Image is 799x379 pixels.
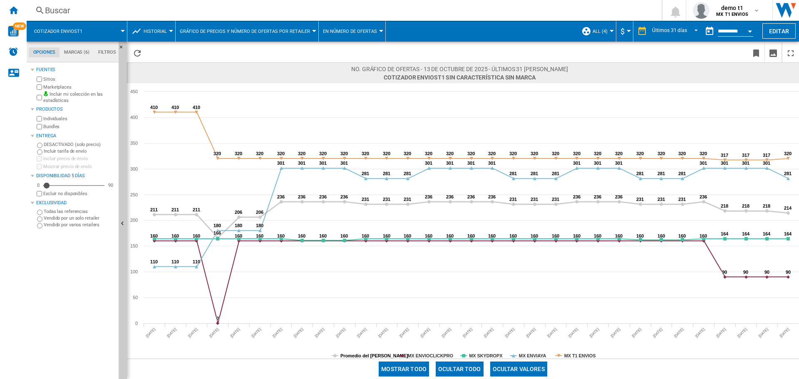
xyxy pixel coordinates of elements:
[314,327,325,338] tspan: [DATE]
[37,116,42,121] input: Individuales
[509,233,517,238] tspan: 160
[504,327,516,338] tspan: [DATE]
[483,327,494,338] tspan: [DATE]
[764,270,769,275] tspan: 90
[742,203,749,208] tspan: 218
[37,210,42,215] input: Todas las referencias
[130,166,138,171] tspan: 300
[742,22,757,37] button: Open calendar
[763,153,770,158] tspan: 317
[130,192,138,197] tspan: 250
[213,230,221,235] tspan: 166
[552,151,559,156] tspan: 320
[509,151,517,156] tspan: 320
[351,73,568,82] span: Cotizador enviost1 Sin característica Sin marca
[37,77,42,82] input: Sitios
[43,84,115,90] label: Marketplaces
[488,161,496,166] tspan: 301
[700,233,707,238] tspan: 160
[37,143,42,148] input: DESACTIVADO (solo precio)
[37,191,42,196] input: Mostrar precio de envío
[658,171,665,176] tspan: 281
[106,182,115,188] div: 90
[340,233,348,238] tspan: 160
[636,171,644,176] tspan: 281
[615,194,623,199] tspan: 236
[323,29,377,34] span: En número de ofertas
[716,12,748,17] b: MX T1 ENVIOS
[631,327,642,338] tspan: [DATE]
[166,327,177,338] tspan: [DATE]
[469,353,503,358] tspan: MX SKYDROPX
[678,171,686,176] tspan: 281
[43,163,115,170] label: Mostrar precio de envío
[43,91,115,104] label: Incluir mi colección en las estadísticas
[144,21,171,42] button: Historial
[150,259,158,264] tspan: 110
[673,327,685,338] tspan: [DATE]
[594,151,601,156] tspan: 320
[216,316,219,321] tspan: 0
[37,149,42,155] input: Incluir tarifa de envío
[277,151,285,156] tspan: 320
[377,327,389,338] tspan: [DATE]
[678,151,686,156] tspan: 320
[488,194,496,199] tspan: 236
[323,21,381,42] button: En número de ofertas
[546,327,558,338] tspan: [DATE]
[130,218,138,223] tspan: 200
[404,171,411,176] tspan: 281
[272,327,283,338] tspan: [DATE]
[446,151,454,156] tspan: 320
[150,207,158,212] tspan: 211
[552,233,559,238] tspan: 160
[573,233,581,238] tspan: 160
[467,151,475,156] tspan: 320
[436,362,484,377] button: Ocultar todo
[593,29,608,34] span: ALL (4)
[531,171,538,176] tspan: 281
[573,151,581,156] tspan: 320
[762,23,796,39] button: Editar
[722,270,727,275] tspan: 90
[36,106,115,113] div: Productos
[60,47,94,57] md-tab-item: Marcas (6)
[446,194,454,199] tspan: 236
[695,327,706,338] tspan: [DATE]
[721,161,728,166] tspan: 301
[94,47,120,57] md-tab-item: Filtros
[784,231,792,236] tspan: 164
[256,223,263,228] tspan: 180
[277,161,285,166] tspan: 301
[44,141,115,148] label: DESACTIVADO (solo precio)
[763,203,770,208] tspan: 218
[678,233,686,238] tspan: 160
[235,233,242,238] tspan: 160
[425,151,432,156] tspan: 320
[256,233,263,238] tspan: 160
[130,269,138,274] tspan: 100
[180,29,310,34] span: Gráfico de precios y número de ofertas por retailer
[462,327,473,338] tspan: [DATE]
[763,161,770,166] tspan: 301
[748,43,764,62] button: Marcar este reporte
[208,327,220,338] tspan: [DATE]
[130,115,138,120] tspan: 400
[700,161,707,166] tspan: 301
[35,182,42,188] div: 0
[145,327,156,338] tspan: [DATE]
[150,233,158,238] tspan: 160
[784,151,792,156] tspan: 320
[784,171,792,176] tspan: 281
[31,21,123,42] div: Cotizador enviost1
[180,21,314,42] div: Gráfico de precios y número de ofertas por retailer
[594,194,601,199] tspan: 236
[615,161,623,166] tspan: 301
[37,156,42,161] input: Incluir precio de envío
[319,233,327,238] tspan: 160
[319,151,327,156] tspan: 320
[446,161,454,166] tspan: 301
[658,151,665,156] tspan: 320
[193,259,200,264] tspan: 110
